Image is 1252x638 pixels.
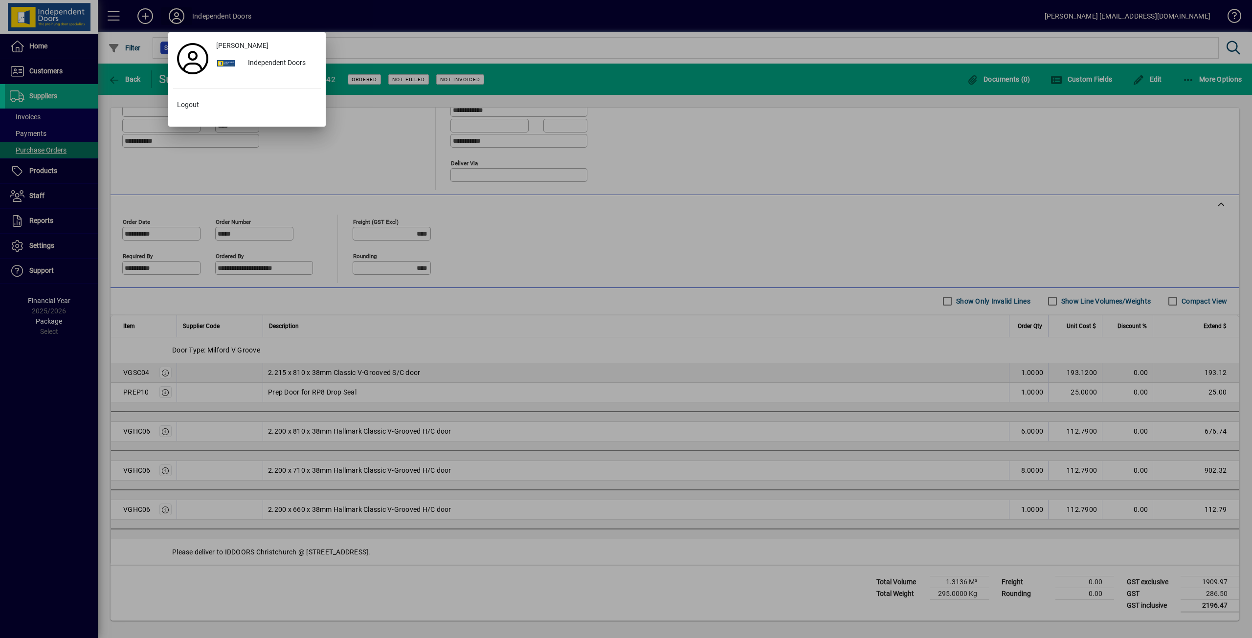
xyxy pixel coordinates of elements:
span: Logout [177,100,199,110]
a: [PERSON_NAME] [212,37,321,55]
a: Profile [173,50,212,67]
button: Logout [173,96,321,114]
span: [PERSON_NAME] [216,41,268,51]
div: Independent Doors [240,55,321,72]
button: Independent Doors [212,55,321,72]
